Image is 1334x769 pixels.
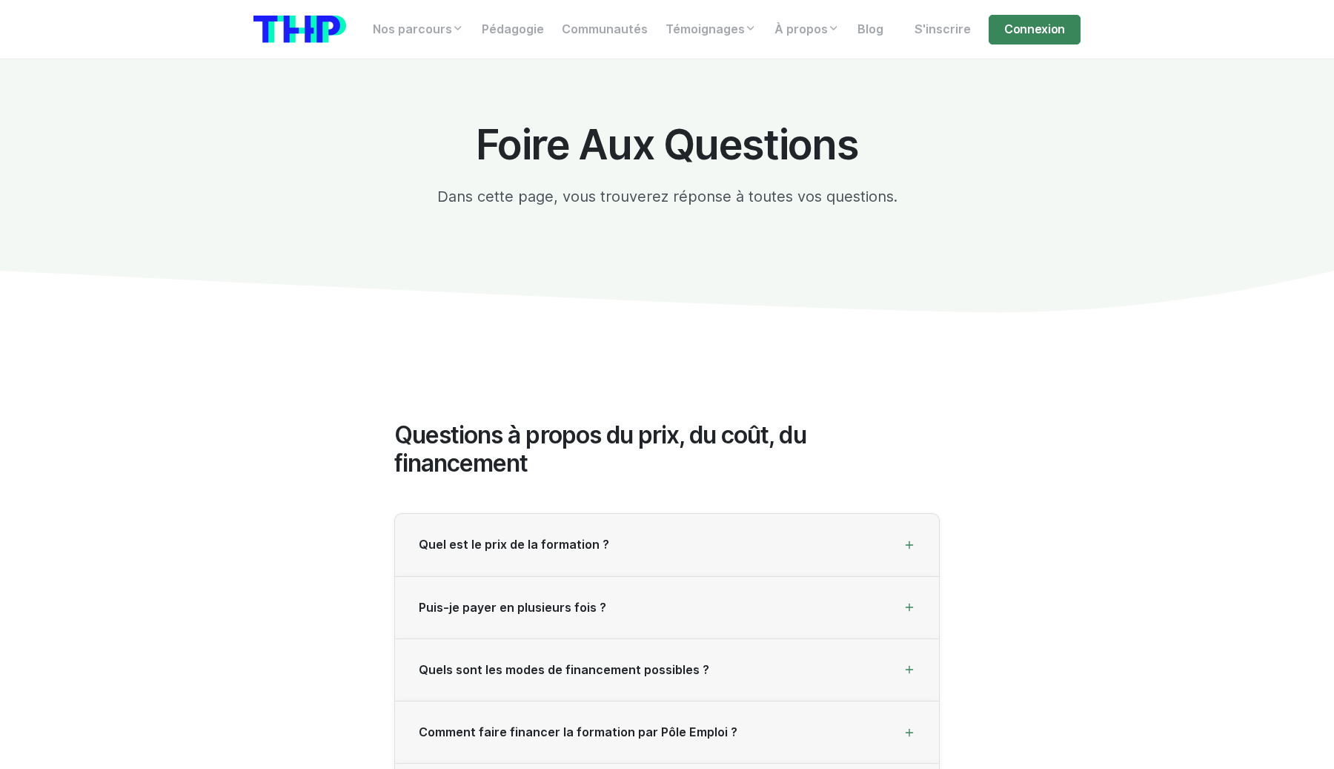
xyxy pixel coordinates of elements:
span: Comment faire financer la formation par Pôle Emploi ? [419,725,737,739]
span: Quel est le prix de la formation ? [419,538,609,552]
a: Pédagogie [473,15,553,44]
a: Blog [849,15,892,44]
a: Connexion [989,15,1081,44]
a: Nos parcours [364,15,473,44]
a: Témoignages [657,15,766,44]
span: Quels sont les modes de financement possibles ? [419,663,709,677]
span: Puis-je payer en plusieurs fois ? [419,601,606,615]
h1: Foire Aux Questions [394,122,940,168]
a: Communautés [553,15,657,44]
img: logo [253,16,346,43]
p: Dans cette page, vous trouverez réponse à toutes vos questions. [394,185,940,208]
a: À propos [766,15,849,44]
a: S'inscrire [906,15,980,44]
h2: Questions à propos du prix, du coût, du financement [394,421,940,478]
